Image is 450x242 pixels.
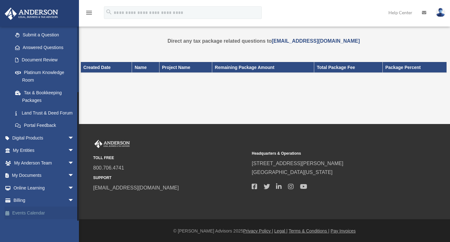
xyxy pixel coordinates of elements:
[9,107,84,119] a: Land Trust & Deed Forum
[68,194,81,207] span: arrow_drop_down
[168,38,360,44] strong: Direct any tax package related questions to
[93,155,247,161] small: TOLL FREE
[436,8,445,17] img: User Pic
[85,11,93,16] a: menu
[93,165,124,171] a: 800.706.4741
[4,169,84,182] a: My Documentsarrow_drop_down
[243,228,273,233] a: Privacy Policy |
[331,228,356,233] a: Pay Invoices
[252,161,343,166] a: [STREET_ADDRESS][PERSON_NAME]
[4,182,84,194] a: Online Learningarrow_drop_down
[68,169,81,182] span: arrow_drop_down
[81,62,132,73] th: Created Date
[383,62,447,73] th: Package Percent
[4,194,84,207] a: Billingarrow_drop_down
[3,8,60,20] img: Anderson Advisors Platinum Portal
[105,9,112,16] i: search
[68,144,81,157] span: arrow_drop_down
[159,62,212,73] th: Project Name
[4,144,84,157] a: My Entitiesarrow_drop_down
[68,157,81,170] span: arrow_drop_down
[93,185,179,190] a: [EMAIL_ADDRESS][DOMAIN_NAME]
[9,29,84,41] a: Submit a Question
[79,227,450,235] div: © [PERSON_NAME] Advisors 2025
[4,207,84,219] a: Events Calendar
[9,54,84,66] a: Document Review
[252,170,333,175] a: [GEOGRAPHIC_DATA][US_STATE]
[68,132,81,145] span: arrow_drop_down
[212,62,314,73] th: Remaining Package Amount
[93,175,247,181] small: SUPPORT
[9,119,84,132] a: Portal Feedback
[132,62,159,73] th: Name
[252,150,406,157] small: Headquarters & Operations
[274,228,288,233] a: Legal |
[314,62,383,73] th: Total Package Fee
[9,41,84,54] a: Answered Questions
[9,86,81,107] a: Tax & Bookkeeping Packages
[289,228,329,233] a: Terms & Conditions |
[85,9,93,16] i: menu
[4,132,84,144] a: Digital Productsarrow_drop_down
[9,66,84,86] a: Platinum Knowledge Room
[272,38,360,44] a: [EMAIL_ADDRESS][DOMAIN_NAME]
[4,157,84,169] a: My Anderson Teamarrow_drop_down
[68,182,81,195] span: arrow_drop_down
[93,140,131,148] img: Anderson Advisors Platinum Portal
